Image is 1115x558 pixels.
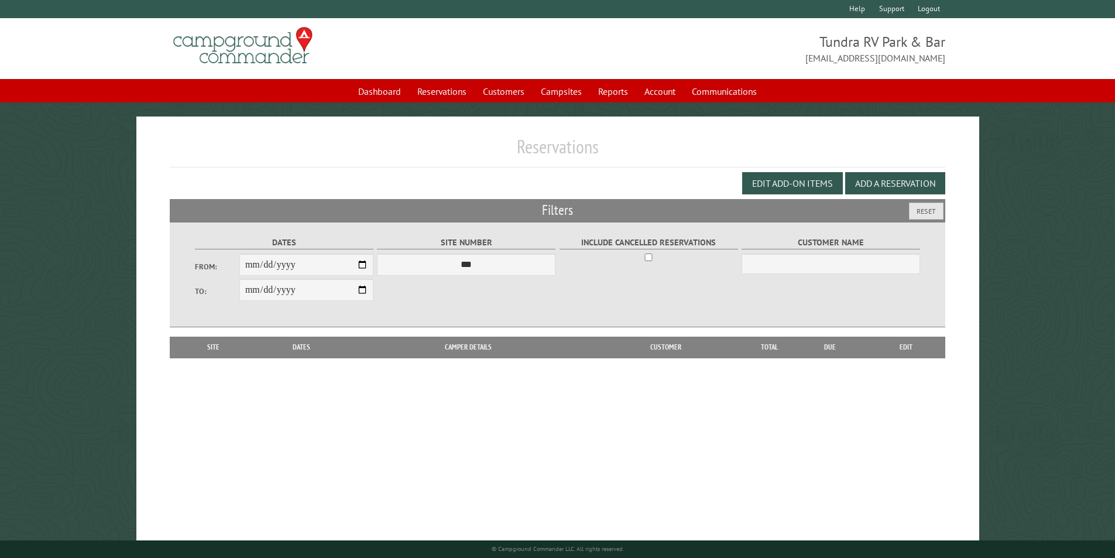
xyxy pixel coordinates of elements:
[585,337,746,358] th: Customer
[195,286,239,297] label: To:
[195,236,373,249] label: Dates
[637,80,682,102] a: Account
[351,80,408,102] a: Dashboard
[746,337,793,358] th: Total
[742,236,920,249] label: Customer Name
[560,236,738,249] label: Include Cancelled Reservations
[742,172,843,194] button: Edit Add-on Items
[793,337,867,358] th: Due
[492,545,624,553] small: © Campground Commander LLC. All rights reserved.
[685,80,764,102] a: Communications
[476,80,531,102] a: Customers
[410,80,474,102] a: Reservations
[170,135,946,167] h1: Reservations
[845,172,945,194] button: Add a Reservation
[176,337,252,358] th: Site
[377,236,555,249] label: Site Number
[591,80,635,102] a: Reports
[534,80,589,102] a: Campsites
[170,23,316,69] img: Campground Commander
[352,337,585,358] th: Camper Details
[252,337,352,358] th: Dates
[195,261,239,272] label: From:
[558,32,946,65] span: Tundra RV Park & Bar [EMAIL_ADDRESS][DOMAIN_NAME]
[170,199,946,221] h2: Filters
[909,203,944,220] button: Reset
[867,337,946,358] th: Edit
